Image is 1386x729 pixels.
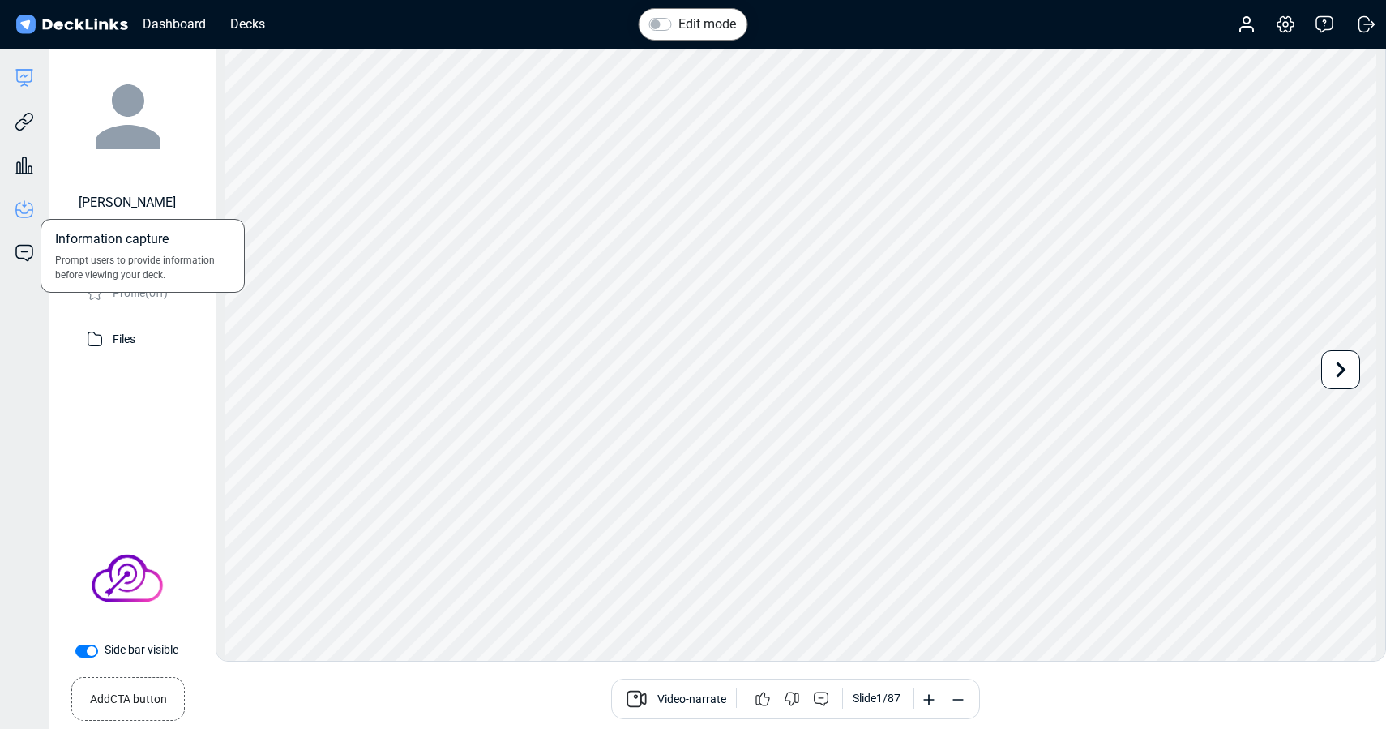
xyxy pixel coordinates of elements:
[55,253,230,282] span: Prompt users to provide information before viewing your deck.
[79,193,176,212] div: [PERSON_NAME]
[90,684,167,708] small: Add CTA button
[55,229,169,253] span: Information capture
[71,521,184,635] img: Company Banner
[222,14,273,34] div: Decks
[105,641,178,658] label: Side bar visible
[113,328,135,348] p: Files
[135,14,214,34] div: Dashboard
[678,15,736,34] label: Edit mode
[657,691,726,710] span: Video-narrate
[13,13,130,36] img: DeckLinks
[853,690,900,707] div: Slide 1 / 87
